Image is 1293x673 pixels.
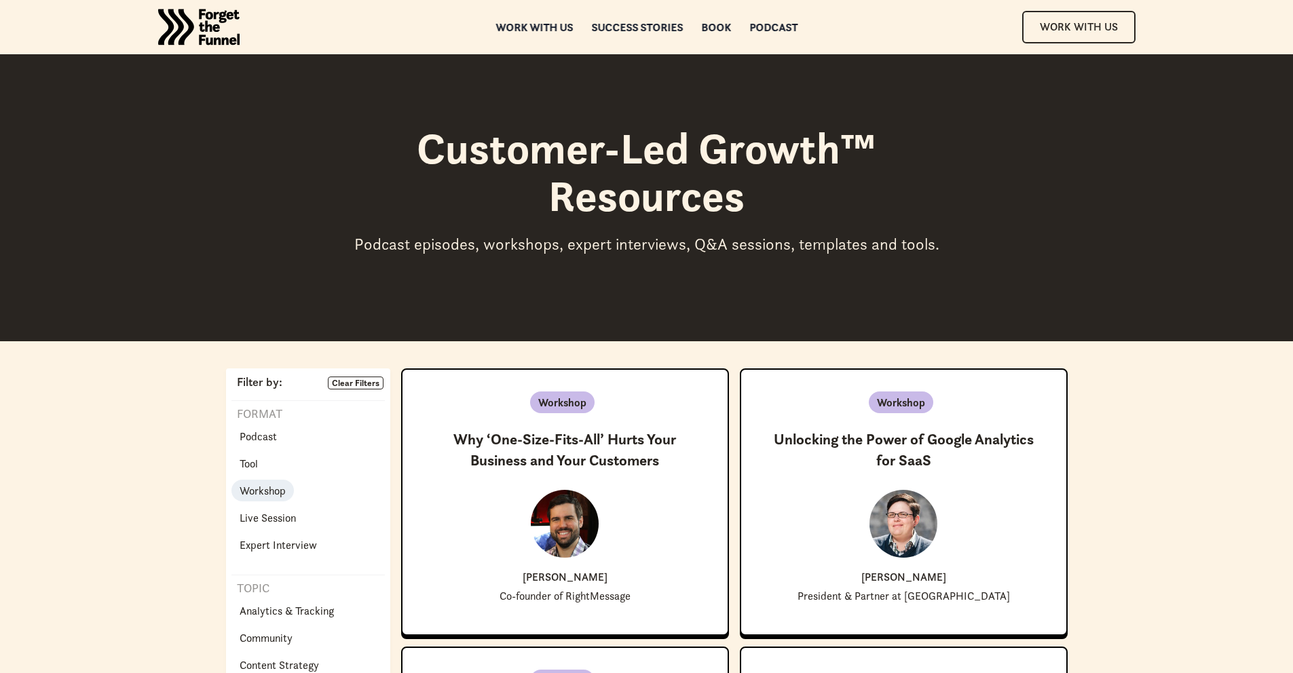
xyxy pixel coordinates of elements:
p: Content Strategy [240,657,319,673]
p: Podcast [240,428,277,444]
a: Work With Us [1022,11,1136,43]
p: President & Partner at [GEOGRAPHIC_DATA] [798,590,1010,602]
p: Tool [240,455,258,472]
p: Format [231,406,282,423]
a: Podcast [749,22,798,32]
div: Podcast episodes, workshops, expert interviews, Q&A sessions, templates and tools. [341,234,952,254]
a: Podcast [231,425,285,447]
p: Live Session [240,509,296,526]
a: Community [231,627,301,649]
a: Live Session [231,507,304,528]
a: Expert Interview [231,534,325,556]
h3: Unlocking the Power of Google Analytics for SaaS [763,429,1045,472]
p: Workshop [240,482,286,499]
p: Expert Interview [240,537,317,553]
a: Book [701,22,731,32]
a: Analytics & Tracking [231,600,342,621]
a: Work with us [495,22,573,32]
p: Co-founder of RightMessage [500,590,631,602]
a: WorkshopUnlocking the Power of Google Analytics for SaaS[PERSON_NAME]President & Partner at [GEOG... [740,368,1068,636]
h3: Why ‘One-Size-Fits-All’ Hurts Your Business and Your Customers [424,429,706,472]
a: WorkshopWhy ‘One-Size-Fits-All’ Hurts Your Business and Your Customers[PERSON_NAME]Co-founder of ... [401,368,729,636]
p: Workshop [877,394,925,410]
h1: Customer-Led Growth™ Resources [341,125,952,220]
a: Clear Filters [328,377,383,390]
p: Topic [231,581,269,597]
p: Filter by: [231,377,282,389]
a: Success Stories [591,22,683,32]
p: [PERSON_NAME] [523,571,607,582]
p: Community [240,630,293,646]
p: Workshop [538,394,586,410]
p: [PERSON_NAME] [861,571,946,582]
a: Workshop [231,480,294,501]
p: Analytics & Tracking [240,602,334,619]
a: Tool [231,453,266,474]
